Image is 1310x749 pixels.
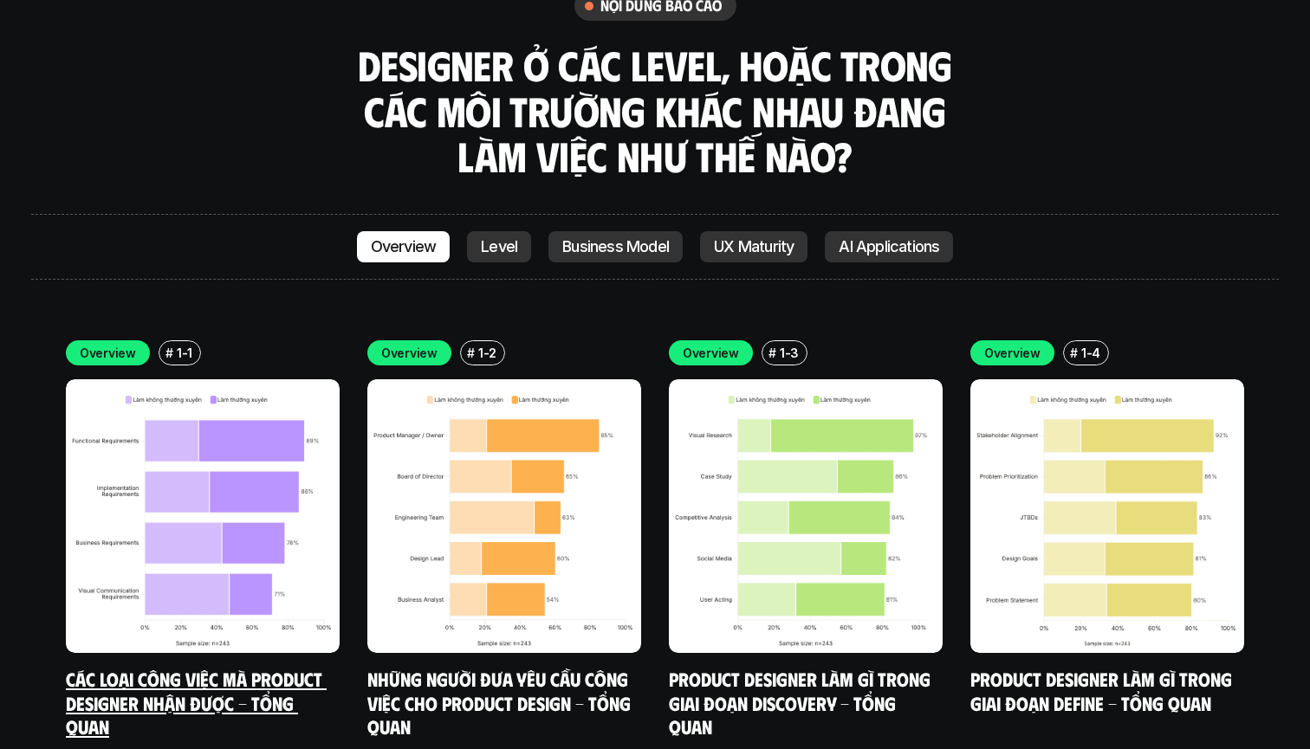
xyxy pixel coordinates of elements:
h6: # [165,346,173,359]
a: Những người đưa yêu cầu công việc cho Product Design - Tổng quan [367,667,635,738]
p: Overview [381,344,438,362]
p: Level [481,238,517,255]
p: 1-4 [1081,344,1100,362]
p: 1-2 [478,344,496,362]
a: UX Maturity [700,231,807,262]
p: UX Maturity [714,238,794,255]
a: Overview [357,231,451,262]
p: 1-3 [780,344,799,362]
a: Các loại công việc mà Product Designer nhận được - Tổng quan [66,667,327,738]
a: Level [467,231,531,262]
h6: # [768,346,776,359]
p: Business Model [562,238,669,255]
p: AI Applications [839,238,939,255]
p: Overview [371,238,437,255]
p: Overview [984,344,1041,362]
p: Overview [683,344,739,362]
p: Overview [80,344,136,362]
a: Product Designer làm gì trong giai đoạn Define - Tổng quan [970,667,1236,714]
p: 1-1 [177,344,192,362]
a: AI Applications [825,231,953,262]
a: Product Designer làm gì trong giai đoạn Discovery - Tổng quan [669,667,935,738]
h3: Designer ở các level, hoặc trong các môi trường khác nhau đang làm việc như thế nào? [352,42,958,179]
h6: # [1070,346,1078,359]
h6: # [467,346,475,359]
a: Business Model [548,231,683,262]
